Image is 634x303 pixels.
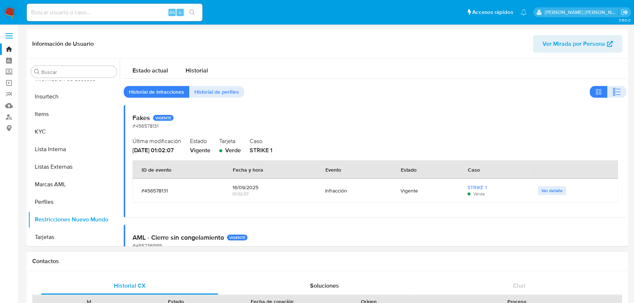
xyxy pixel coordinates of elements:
[28,123,120,141] button: KYC
[310,281,339,290] span: Soluciones
[34,69,40,75] button: Buscar
[184,7,199,18] button: search-icon
[41,69,114,75] input: Buscar
[179,9,181,16] span: s
[545,9,619,16] p: leonardo.alvarezortiz@mercadolibre.com.co
[521,9,527,15] a: Notificaciones
[28,193,120,211] button: Perfiles
[542,35,605,53] span: Ver Mirada por Persona
[28,211,120,228] button: Restricciones Nuevo Mundo
[533,35,622,53] button: Ver Mirada por Persona
[113,281,145,290] span: Historial CX
[28,176,120,193] button: Marcas AML
[28,158,120,176] button: Listas Externas
[513,281,525,290] span: Chat
[621,8,629,16] a: Salir
[28,105,120,123] button: Items
[27,8,202,17] input: Buscar usuario o caso...
[169,9,175,16] span: Alt
[28,228,120,246] button: Tarjetas
[32,258,622,265] h1: Contactos
[472,8,513,16] span: Accesos rápidos
[32,40,94,48] h1: Información de Usuario
[28,88,120,105] button: Insurtech
[28,141,120,158] button: Lista Interna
